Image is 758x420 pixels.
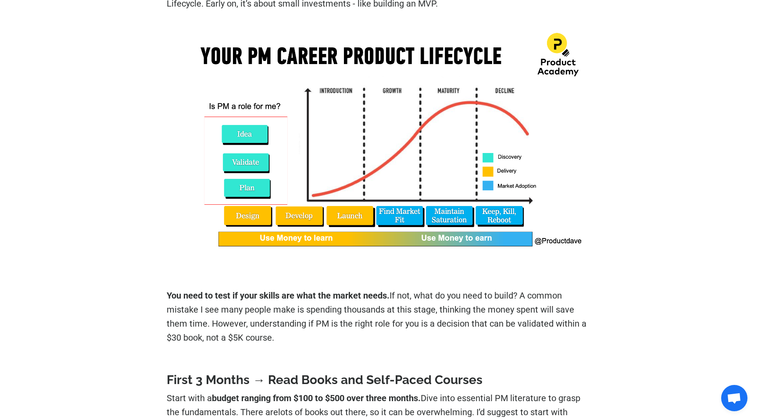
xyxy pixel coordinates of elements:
img: d04f4bd-81fe-2884-e70-f447220705f2_Slide25.png [167,18,591,256]
strong: You need to test if your skills are what the market needs. [167,290,390,301]
strong: budget ranging from $100 to $500 over three months. [212,393,421,403]
a: lots of books out there [278,407,366,417]
strong: First 3 Months → Read Books and Self-Paced Courses [167,373,483,387]
a: Open chat [721,385,747,411]
p: If not, what do you need to build? A common mistake I see many people make is spending thousands ... [167,288,591,345]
